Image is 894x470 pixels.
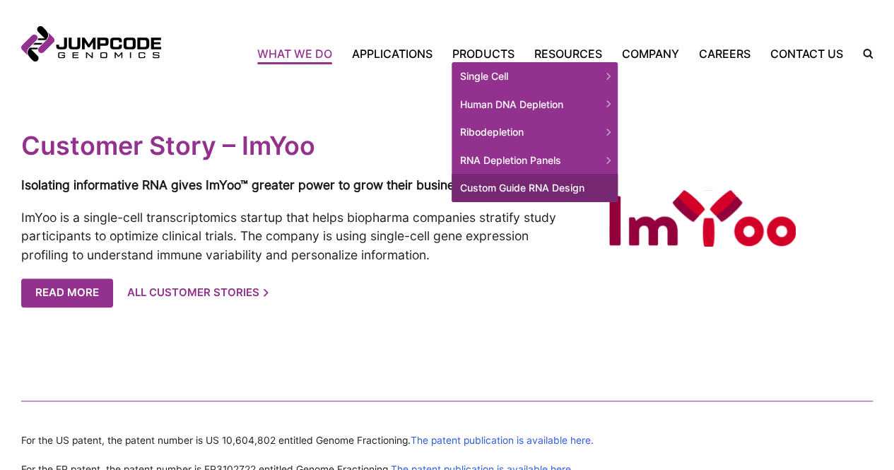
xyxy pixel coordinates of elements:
[442,45,524,62] a: Products
[452,90,618,119] span: Human DNA Depletion
[452,118,618,146] span: Ribodepletion
[21,208,579,264] p: ImYoo is a single-cell transcriptomics startup that helps biopharma companies stratify study part...
[21,433,873,448] p: For the US patent, the patent number is US 10,604,802 entitled Genome Fractioning.
[452,62,618,90] span: Single Cell
[760,45,853,62] a: Contact Us
[21,130,579,162] h2: Customer Story – ImYoo
[21,177,471,192] strong: Isolating informative RNA gives ImYoo™ greater power to grow their business.
[689,45,760,62] a: Careers
[853,49,873,59] label: Search the site.
[21,278,113,307] a: Read More
[257,45,342,62] a: What We Do
[452,146,618,175] span: RNA Depletion Panels
[524,45,612,62] a: Resources
[612,45,689,62] a: Company
[161,45,853,62] nav: Primary Navigation
[609,190,796,247] img: Imyoo's Logo
[452,174,618,202] a: Custom Guide RNA Design
[411,435,594,446] a: The patent publication is available here.
[127,278,269,307] a: All Customer Stories
[342,45,442,62] a: Applications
